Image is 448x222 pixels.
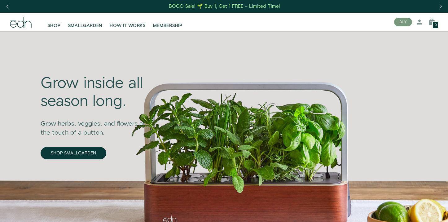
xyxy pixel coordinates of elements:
div: BOGO Sale! 🌱 Buy 1, Get 1 FREE – Limited Time! [169,3,280,10]
a: HOW IT WORKS [106,15,149,29]
div: Grow inside all season long. [41,75,155,110]
span: SHOP [48,23,61,29]
a: SMALLGARDEN [64,15,106,29]
span: 0 [435,24,437,27]
div: Grow herbs, veggies, and flowers at the touch of a button. [41,111,155,137]
span: MEMBERSHIP [153,23,182,29]
span: HOW IT WORKS [110,23,145,29]
a: BOGO Sale! 🌱 Buy 1, Get 1 FREE – Limited Time! [169,2,281,11]
a: SHOP [44,15,64,29]
a: MEMBERSHIP [149,15,186,29]
button: BUY [394,18,412,26]
span: SMALLGARDEN [68,23,103,29]
a: SHOP SMALLGARDEN [41,147,106,159]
